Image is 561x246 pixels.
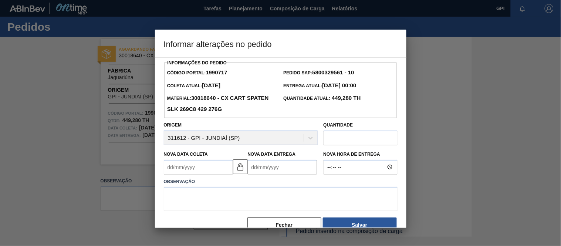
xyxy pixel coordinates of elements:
[167,95,269,112] strong: 30018640 - CX CART SPATEN SLK 269C8 429 276G
[324,122,353,128] label: Quantidade
[322,82,356,88] strong: [DATE] 00:00
[164,152,208,157] label: Nova Data Coleta
[206,69,227,75] strong: 1990717
[155,30,406,58] h3: Informar alterações no pedido
[312,69,354,75] strong: 5800329561 - 10
[248,152,296,157] label: Nova Data Entrega
[167,83,220,88] span: Coleta Atual:
[247,218,321,232] button: Fechar
[167,96,269,112] span: Material:
[284,96,361,101] span: Quantidade Atual:
[164,122,182,128] label: Origem
[167,70,227,75] span: Código Portal:
[248,160,317,175] input: dd/mm/yyyy
[284,70,354,75] span: Pedido SAP:
[202,82,221,88] strong: [DATE]
[323,218,397,232] button: Salvar
[233,159,248,174] button: locked
[284,83,356,88] span: Entrega Atual:
[330,95,361,101] strong: 449,280 TH
[236,162,245,171] img: locked
[164,160,233,175] input: dd/mm/yyyy
[168,60,227,65] label: Informações do Pedido
[324,149,398,160] label: Nova Hora de Entrega
[164,176,398,187] label: Observação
